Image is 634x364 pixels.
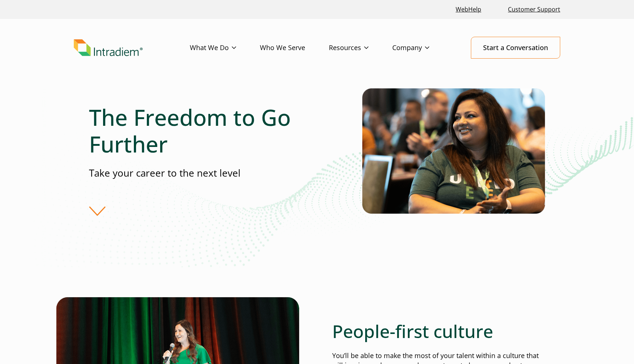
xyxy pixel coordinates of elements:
[89,166,317,180] p: Take your career to the next level
[332,321,545,342] h2: People-first culture
[74,39,190,56] a: Link to homepage of Intradiem
[89,104,317,157] h1: The Freedom to Go Further
[505,1,563,17] a: Customer Support
[74,39,143,56] img: Intradiem
[260,37,329,59] a: Who We Serve
[392,37,453,59] a: Company
[329,37,392,59] a: Resources
[190,37,260,59] a: What We Do
[471,37,560,59] a: Start a Conversation
[453,1,484,17] a: Link opens in a new window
